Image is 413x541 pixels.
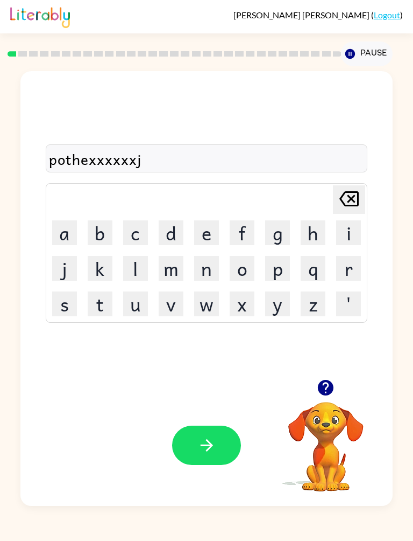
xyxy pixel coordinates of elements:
span: [PERSON_NAME] [PERSON_NAME] [233,10,371,20]
div: pothexxxxxxj [49,148,365,170]
button: q [301,256,325,281]
button: g [265,220,290,245]
button: b [88,220,112,245]
button: r [336,256,361,281]
div: ( ) [233,10,403,20]
video: Your browser must support playing .mp4 files to use Literably. Please try using another browser. [272,385,380,493]
button: t [88,292,112,316]
button: s [52,292,77,316]
button: m [159,256,183,281]
button: c [123,220,148,245]
button: f [230,220,254,245]
button: p [265,256,290,281]
button: ' [336,292,361,316]
button: j [52,256,77,281]
button: e [194,220,219,245]
a: Logout [374,10,400,20]
button: k [88,256,112,281]
button: y [265,292,290,316]
button: w [194,292,219,316]
button: a [52,220,77,245]
button: n [194,256,219,281]
button: i [336,220,361,245]
img: Literably [10,4,70,28]
button: v [159,292,183,316]
button: d [159,220,183,245]
button: o [230,256,254,281]
button: Pause [341,41,392,66]
button: h [301,220,325,245]
button: l [123,256,148,281]
button: z [301,292,325,316]
button: u [123,292,148,316]
button: x [230,292,254,316]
